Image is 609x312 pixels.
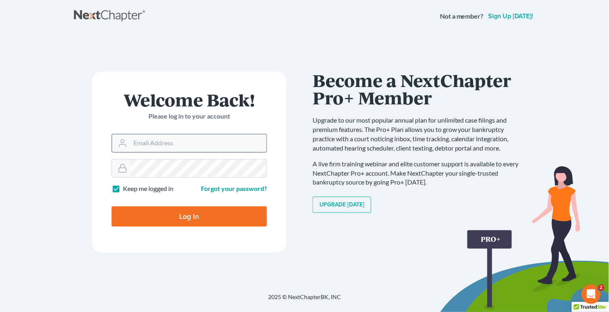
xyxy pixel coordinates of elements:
[74,293,535,308] div: 2025 © NextChapterBK, INC
[313,116,527,153] p: Upgrade to our most popular annual plan for unlimited case filings and premium features. The Pro+...
[112,91,267,108] h1: Welcome Back!
[598,284,605,291] span: 2
[440,12,484,21] strong: Not a member?
[313,197,371,213] a: Upgrade [DATE]
[130,134,266,152] input: Email Address
[112,206,267,227] input: Log In
[487,13,535,19] a: Sign up [DATE]!
[313,72,527,106] h1: Become a NextChapter Pro+ Member
[582,284,601,304] iframe: Intercom live chat
[313,159,527,187] p: A live firm training webinar and elite customer support is available to every NextChapter Pro+ ac...
[201,185,267,192] a: Forgot your password?
[112,112,267,121] p: Please log in to your account
[123,184,173,193] label: Keep me logged in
